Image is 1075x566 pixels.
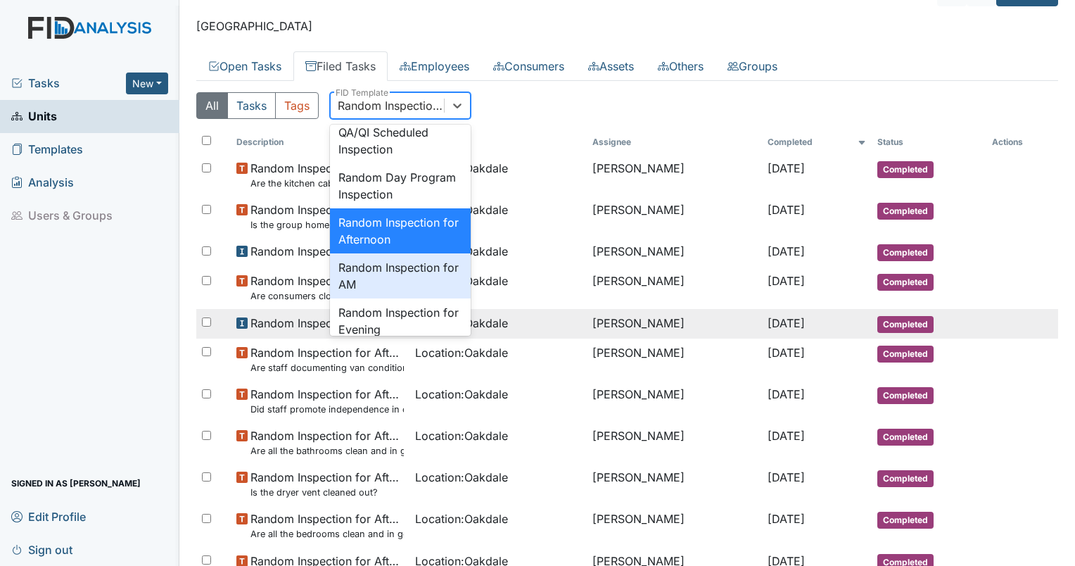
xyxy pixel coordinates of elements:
th: Assignee [587,130,762,154]
span: Random Inspection for Afternoon Did staff promote independence in obtaining medication (assist as... [250,386,405,416]
span: Completed [877,346,934,363]
span: Signed in as [PERSON_NAME] [11,472,141,494]
small: Did staff promote independence in obtaining medication (assist as needed)? [250,403,405,416]
button: New [126,73,168,94]
a: Open Tasks [196,51,293,81]
div: QA/QI Scheduled Inspection [330,118,471,163]
span: [DATE] [768,316,805,330]
a: Others [646,51,715,81]
th: Toggle SortBy [409,130,586,154]
span: Completed [877,161,934,178]
td: [PERSON_NAME] [587,237,762,267]
td: [PERSON_NAME] [587,463,762,505]
div: Random Inspection for Afternoon [330,208,471,253]
td: [PERSON_NAME] [587,154,762,196]
span: Random Inspection for Afternoon Is the dryer vent cleaned out? [250,469,405,499]
a: Filed Tasks [293,51,388,81]
span: Location : Oakdale [415,510,508,527]
span: [DATE] [768,274,805,288]
span: Completed [877,429,934,446]
span: [DATE] [768,203,805,217]
span: Location : Oakdale [415,386,508,403]
a: Tasks [11,75,126,92]
div: Random Inspection for Afternoon [338,97,445,114]
span: Completed [877,387,934,404]
th: Toggle SortBy [231,130,410,154]
td: [PERSON_NAME] [587,505,762,546]
small: Is the group home in need of outside repairs? (paint, gutters, etc.) [250,218,405,232]
small: Is the dryer vent cleaned out? [250,486,405,499]
small: Are the kitchen cabinets and floor clean? [250,177,405,190]
span: Random Inspection for Afternoon Are all the bedrooms clean and in good repair? [250,510,405,541]
span: Sign out [11,539,72,560]
button: Tags [275,92,319,119]
span: [DATE] [768,470,805,484]
span: [DATE] [768,387,805,401]
td: [PERSON_NAME] [587,422,762,463]
small: Are all the bathrooms clean and in good repair? [250,444,405,458]
td: [PERSON_NAME] [587,309,762,339]
div: Type filter [196,92,319,119]
span: Completed [877,274,934,291]
span: [DATE] [768,429,805,443]
th: Actions [986,130,1057,154]
span: Random Inspection for Afternoon Is the group home in need of outside repairs? (paint, gutters, etc.) [250,201,405,232]
small: Are staff documenting van condition checks between shifts? [250,361,405,375]
a: Assets [576,51,646,81]
div: Random Inspection for Evening [330,298,471,344]
th: Toggle SortBy [872,130,986,154]
span: Random Inspection for Afternoon Are all the bathrooms clean and in good repair? [250,427,405,458]
div: Random Day Program Inspection [330,163,471,208]
button: All [196,92,228,119]
td: [PERSON_NAME] [587,380,762,422]
span: Templates [11,139,83,161]
td: [PERSON_NAME] [587,339,762,380]
span: Random Inspection for Afternoon Are the kitchen cabinets and floor clean? [250,160,405,190]
span: [DATE] [768,512,805,526]
th: Toggle SortBy [762,130,872,154]
span: Completed [877,470,934,487]
td: [PERSON_NAME] [587,196,762,237]
span: Completed [877,244,934,261]
input: Toggle All Rows Selected [202,136,211,145]
a: Employees [388,51,481,81]
span: [DATE] [768,346,805,360]
span: [DATE] [768,244,805,258]
a: Consumers [481,51,576,81]
small: Are all the bedrooms clean and in good repair? [250,527,405,541]
span: Completed [877,203,934,220]
span: Units [11,106,57,127]
span: [DATE] [768,161,805,175]
span: Random Inspection for Afternoon [250,315,405,332]
a: Groups [715,51,789,81]
span: Completed [877,316,934,333]
td: [PERSON_NAME] [587,267,762,308]
span: Random Inspection for Afternoon Are staff documenting van condition checks between shifts? [250,344,405,375]
span: Completed [877,512,934,529]
span: Random Inspection for Afternoon Are consumers clothing properly stored? [250,272,405,303]
span: Random Inspection for Afternoon [250,243,405,260]
span: Location : Oakdale [415,344,508,361]
div: Random Inspection for AM [330,253,471,298]
button: Tasks [227,92,276,119]
small: Are consumers clothing properly stored? [250,289,405,303]
p: [GEOGRAPHIC_DATA] [196,18,1058,34]
span: Location : Oakdale [415,469,508,486]
span: Location : Oakdale [415,427,508,444]
span: Analysis [11,172,74,194]
span: Edit Profile [11,505,86,527]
